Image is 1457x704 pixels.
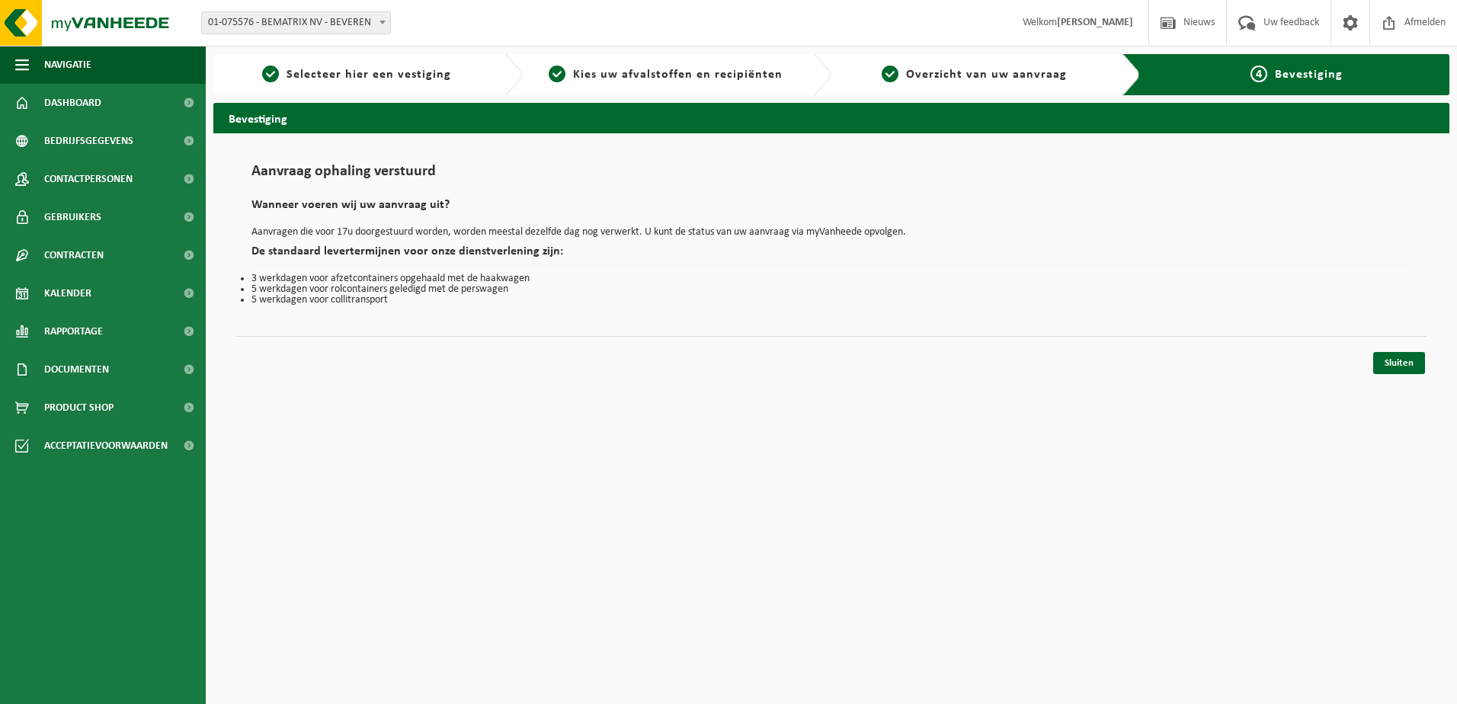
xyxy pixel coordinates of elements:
[202,12,390,34] span: 01-075576 - BEMATRIX NV - BEVEREN
[251,284,1411,295] li: 5 werkdagen voor rolcontainers geledigd met de perswagen
[262,66,279,82] span: 1
[1057,17,1133,28] strong: [PERSON_NAME]
[44,46,91,84] span: Navigatie
[1373,352,1425,374] a: Sluiten
[882,66,898,82] span: 3
[530,66,802,84] a: 2Kies uw afvalstoffen en recipiënten
[251,274,1411,284] li: 3 werkdagen voor afzetcontainers opgehaald met de haakwagen
[44,274,91,312] span: Kalender
[221,66,492,84] a: 1Selecteer hier een vestiging
[213,103,1449,133] h2: Bevestiging
[573,69,783,81] span: Kies uw afvalstoffen en recipiënten
[251,245,1411,266] h2: De standaard levertermijnen voor onze dienstverlening zijn:
[44,122,133,160] span: Bedrijfsgegevens
[1250,66,1267,82] span: 4
[839,66,1110,84] a: 3Overzicht van uw aanvraag
[44,389,114,427] span: Product Shop
[44,236,104,274] span: Contracten
[44,350,109,389] span: Documenten
[906,69,1067,81] span: Overzicht van uw aanvraag
[549,66,565,82] span: 2
[251,295,1411,306] li: 5 werkdagen voor collitransport
[287,69,451,81] span: Selecteer hier een vestiging
[44,198,101,236] span: Gebruikers
[251,227,1411,238] p: Aanvragen die voor 17u doorgestuurd worden, worden meestal dezelfde dag nog verwerkt. U kunt de s...
[251,199,1411,219] h2: Wanneer voeren wij uw aanvraag uit?
[1275,69,1343,81] span: Bevestiging
[44,84,101,122] span: Dashboard
[251,164,1411,187] h1: Aanvraag ophaling verstuurd
[44,160,133,198] span: Contactpersonen
[44,312,103,350] span: Rapportage
[201,11,391,34] span: 01-075576 - BEMATRIX NV - BEVEREN
[44,427,168,465] span: Acceptatievoorwaarden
